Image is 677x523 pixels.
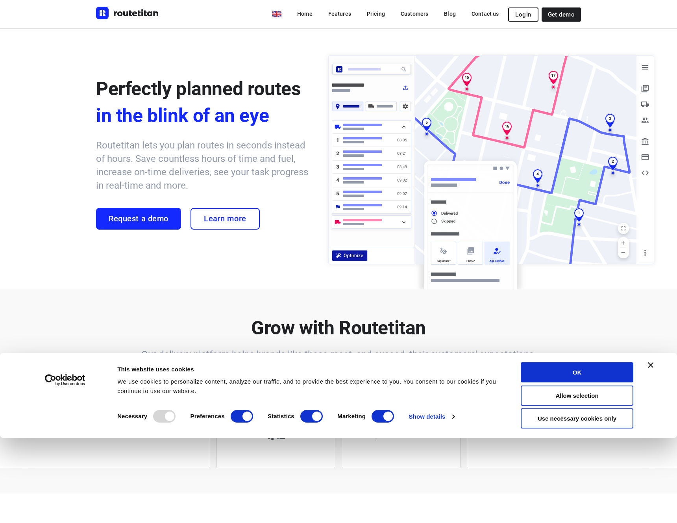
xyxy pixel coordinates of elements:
img: illustration [323,51,659,290]
strong: Preferences [191,413,225,419]
button: OK [521,362,633,382]
a: Learn more [191,208,260,230]
button: Allow selection [521,386,633,406]
a: Customers [394,7,435,21]
strong: Statistics [268,413,294,419]
a: Show details [409,411,455,423]
a: Routetitan [96,7,159,21]
button: Use necessary cookies only [521,408,633,428]
span: Get demo [548,11,575,18]
a: Home [291,7,319,21]
img: Routetitan logo [96,7,159,19]
span: Login [515,11,531,18]
a: Contact us [465,7,505,21]
div: We use cookies to personalize content, analyze our traffic, and to provide the best experience to... [117,377,503,396]
button: Close banner [648,362,653,368]
div: This website uses cookies [117,365,503,374]
span: Perfectly planned routes [96,78,301,100]
a: Get demo [542,7,581,22]
a: Blog [438,7,462,21]
strong: Marketing [337,413,366,419]
a: Request a demo [96,208,181,230]
strong: Necessary [117,413,147,419]
span: in the blink of an eye [96,102,313,129]
span: Request a demo [109,214,168,223]
a: Features [322,7,357,21]
h6: Routetitan lets you plan routes in seconds instead of hours. Save countless hours of time and fue... [96,139,313,192]
b: Grow with Routetitan [251,317,426,339]
button: Login [508,7,538,22]
h6: Our delivery platform helps brands like these meet, and exceed, their customers' expectations. [96,348,581,361]
a: Usercentrics Cookiebot - opens in a new window [31,374,100,386]
span: Learn more [204,214,246,223]
a: Pricing [361,7,391,21]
